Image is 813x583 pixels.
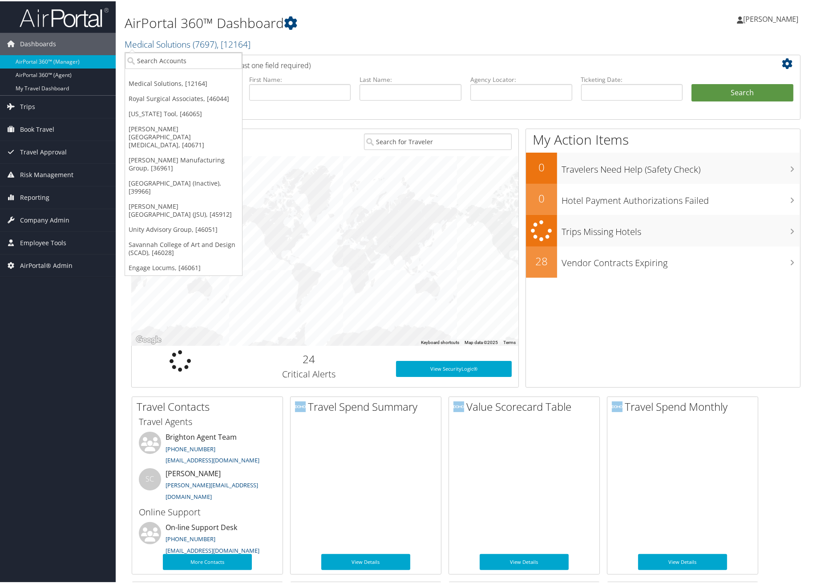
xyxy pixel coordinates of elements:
h2: Airtinerary Lookup [138,55,738,70]
span: Map data ©2025 [465,339,498,344]
h1: My Action Items [526,129,800,148]
img: airportal-logo.png [20,6,109,27]
span: Travel Approval [20,140,67,162]
span: , [ 12164 ] [217,37,251,49]
a: [GEOGRAPHIC_DATA] (Inactive), [39966] [125,174,242,198]
a: [EMAIL_ADDRESS][DOMAIN_NAME] [166,545,259,553]
span: Dashboards [20,32,56,54]
button: Keyboard shortcuts [421,338,459,344]
a: Medical Solutions [125,37,251,49]
a: [PERSON_NAME][GEOGRAPHIC_DATA][MEDICAL_DATA], [40671] [125,120,242,151]
h3: Vendor Contracts Expiring [562,251,800,268]
span: Trips [20,94,35,117]
a: [PERSON_NAME][GEOGRAPHIC_DATA] (JSU), [45912] [125,198,242,221]
h3: Hotel Payment Authorizations Failed [562,189,800,206]
li: [PERSON_NAME] [134,467,280,503]
a: Open this area in Google Maps (opens a new window) [134,333,163,344]
a: Engage Locums, [46061] [125,259,242,274]
a: [PERSON_NAME] [737,4,807,31]
label: First Name: [249,74,351,83]
img: domo-logo.png [612,400,623,411]
span: (at least one field required) [226,59,311,69]
a: 0Travelers Need Help (Safety Check) [526,151,800,182]
a: [US_STATE] Tool, [46065] [125,105,242,120]
h2: Value Scorecard Table [453,398,599,413]
span: [PERSON_NAME] [743,13,798,23]
label: Agency Locator: [470,74,572,83]
a: View Details [321,553,410,569]
a: Terms (opens in new tab) [503,339,516,344]
img: domo-logo.png [453,400,464,411]
h2: 28 [526,252,557,267]
h2: Travel Contacts [137,398,283,413]
h3: Critical Alerts [235,367,383,379]
li: On-line Support Desk [134,521,280,557]
span: AirPortal® Admin [20,253,73,275]
button: Search [692,83,793,101]
img: Google [134,333,163,344]
a: View SecurityLogic® [396,360,512,376]
span: Risk Management [20,162,73,185]
label: Ticketing Date: [581,74,683,83]
span: Employee Tools [20,231,66,253]
span: Reporting [20,185,49,207]
a: Medical Solutions, [12164] [125,75,242,90]
a: 28Vendor Contracts Expiring [526,245,800,276]
li: Brighton Agent Team [134,430,280,467]
h1: AirPortal 360™ Dashboard [125,12,580,31]
a: [PHONE_NUMBER] [166,534,215,542]
span: Company Admin [20,208,69,230]
span: ( 7697 ) [193,37,217,49]
a: [PHONE_NUMBER] [166,444,215,452]
a: View Details [480,553,569,569]
h2: Travel Spend Summary [295,398,441,413]
input: Search Accounts [125,51,242,68]
input: Search for Traveler [364,132,512,149]
h3: Trips Missing Hotels [562,220,800,237]
h3: Travelers Need Help (Safety Check) [562,158,800,174]
a: View Details [638,553,727,569]
h2: Travel Spend Monthly [612,398,758,413]
a: Trips Missing Hotels [526,214,800,245]
a: [EMAIL_ADDRESS][DOMAIN_NAME] [166,455,259,463]
a: More Contacts [163,553,252,569]
h3: Travel Agents [139,414,276,427]
h2: 0 [526,158,557,174]
div: SC [139,467,161,489]
a: Savannah College of Art and Design (SCAD), [46028] [125,236,242,259]
h2: 24 [235,350,383,365]
img: domo-logo.png [295,400,306,411]
label: Last Name: [360,74,461,83]
h3: Online Support [139,505,276,517]
span: Book Travel [20,117,54,139]
a: Royal Surgical Associates, [46044] [125,90,242,105]
a: Unity Advisory Group, [46051] [125,221,242,236]
a: [PERSON_NAME][EMAIL_ADDRESS][DOMAIN_NAME] [166,480,258,499]
h2: 0 [526,190,557,205]
a: 0Hotel Payment Authorizations Failed [526,182,800,214]
a: [PERSON_NAME] Manufacturing Group, [36961] [125,151,242,174]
